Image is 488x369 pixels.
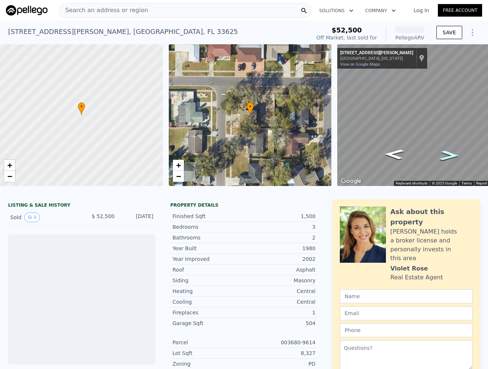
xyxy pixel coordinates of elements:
[244,349,316,357] div: 8,327
[8,27,238,37] div: [STREET_ADDRESS][PERSON_NAME] , [GEOGRAPHIC_DATA] , FL 33625
[172,287,244,295] div: Heating
[10,213,76,222] div: Sold
[78,102,85,115] div: •
[172,360,244,368] div: Zoning
[340,306,473,320] input: Email
[92,213,115,219] span: $ 52,500
[244,320,316,327] div: 504
[244,277,316,284] div: Masonry
[340,62,380,67] a: View on Google Maps
[376,147,412,162] path: Go North, Spanish Moss Cir
[244,309,316,316] div: 1
[405,7,438,14] a: Log In
[244,298,316,306] div: Central
[244,255,316,263] div: 2002
[390,264,428,273] div: Violet Rose
[24,213,40,222] button: View historical data
[7,172,12,181] span: −
[173,160,184,171] a: Zoom in
[438,4,482,17] a: Free Account
[244,213,316,220] div: 1,500
[244,360,316,368] div: PD
[340,56,413,61] div: [GEOGRAPHIC_DATA], [US_STATE]
[172,339,244,346] div: Parcel
[173,171,184,182] a: Zoom out
[4,171,15,182] a: Zoom out
[395,34,425,41] div: Pellego ARV
[4,160,15,171] a: Zoom in
[172,255,244,263] div: Year Improved
[121,213,153,222] div: [DATE]
[172,223,244,231] div: Bedrooms
[8,202,156,210] div: LISTING & SALE HISTORY
[340,323,473,337] input: Phone
[390,273,443,282] div: Real Estate Agent
[396,181,428,186] button: Keyboard shortcuts
[359,4,402,17] button: Company
[172,320,244,327] div: Garage Sqft
[244,339,316,346] div: 003680-9614
[340,50,413,56] div: [STREET_ADDRESS][PERSON_NAME]
[436,26,462,39] button: SAVE
[339,176,363,186] a: Open this area in Google Maps (opens a new window)
[6,5,48,15] img: Pellego
[339,176,363,186] img: Google
[7,161,12,170] span: +
[244,223,316,231] div: 3
[170,202,318,208] div: Property details
[332,26,362,34] span: $52,500
[172,266,244,273] div: Roof
[176,172,181,181] span: −
[247,103,254,110] span: •
[313,4,359,17] button: Solutions
[432,181,457,185] span: © 2025 Google
[461,181,472,185] a: Terms
[247,102,254,115] div: •
[390,207,473,227] div: Ask about this property
[317,34,377,41] div: Off Market, last sold for
[78,103,85,110] span: •
[172,234,244,241] div: Bathrooms
[59,6,148,15] span: Search an address or region
[244,287,316,295] div: Central
[244,266,316,273] div: Asphalt
[465,25,480,40] button: Show Options
[419,54,424,62] a: Show location on map
[340,289,473,303] input: Name
[172,349,244,357] div: Lot Sqft
[172,245,244,252] div: Year Built
[244,234,316,241] div: 2
[172,277,244,284] div: Siding
[172,298,244,306] div: Cooling
[172,213,244,220] div: Finished Sqft
[390,227,473,263] div: [PERSON_NAME] holds a broker license and personally invests in this area
[431,148,467,163] path: Go South, Spanish Moss Cir
[172,309,244,316] div: Fireplaces
[244,245,316,252] div: 1980
[176,161,181,170] span: +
